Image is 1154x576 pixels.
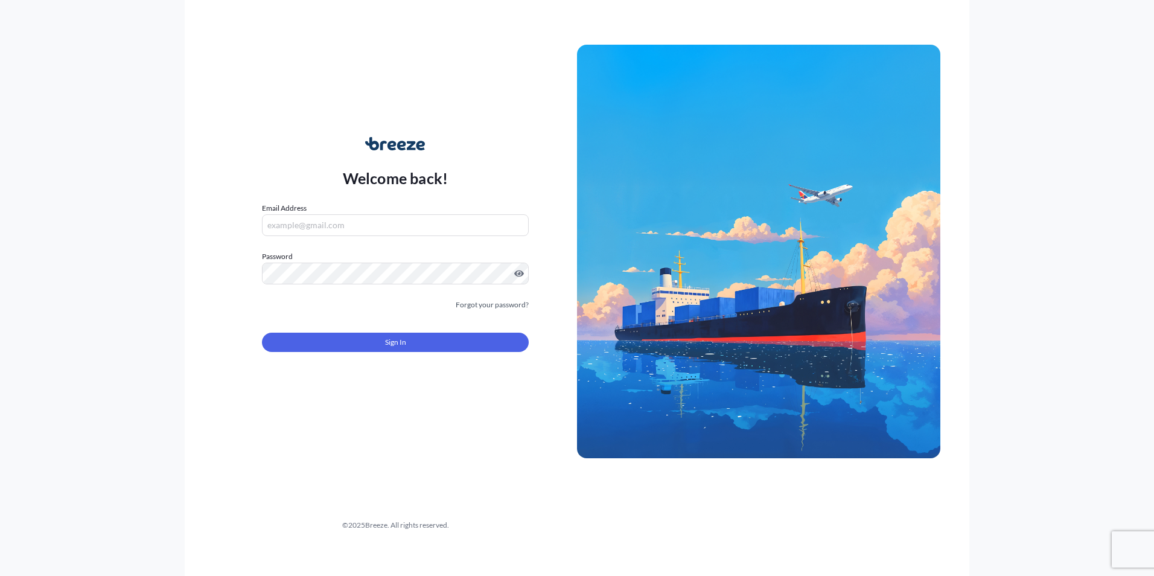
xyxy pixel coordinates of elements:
span: Sign In [385,336,406,348]
div: © 2025 Breeze. All rights reserved. [214,519,577,531]
button: Sign In [262,333,529,352]
p: Welcome back! [343,168,448,188]
label: Password [262,251,529,263]
button: Show password [514,269,524,278]
label: Email Address [262,202,307,214]
input: example@gmail.com [262,214,529,236]
a: Forgot your password? [456,299,529,311]
img: Ship illustration [577,45,940,458]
